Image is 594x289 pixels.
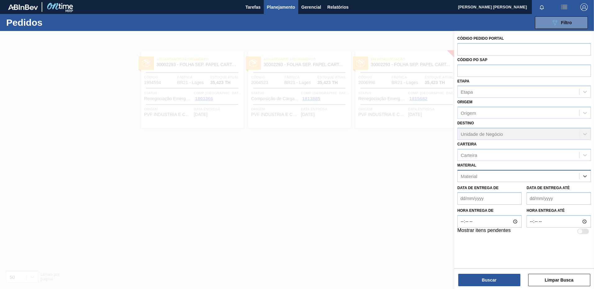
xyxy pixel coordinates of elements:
[461,173,477,179] div: Material
[457,79,469,83] label: Etapa
[560,3,568,11] img: userActions
[461,89,473,95] div: Etapa
[527,206,591,215] label: Hora entrega até
[457,228,511,235] label: Mostrar itens pendentes
[561,20,572,25] span: Filtro
[580,3,588,11] img: Logout
[527,192,591,205] input: dd/mm/yyyy
[532,3,552,11] button: Notificações
[457,163,476,167] label: Material
[457,142,477,146] label: Carteira
[267,3,295,11] span: Planejamento
[245,3,261,11] span: Tarefas
[457,36,504,41] label: Código Pedido Portal
[457,206,522,215] label: Hora entrega de
[461,152,477,158] div: Carteira
[535,16,588,29] button: Filtro
[6,19,99,26] h1: Pedidos
[457,192,522,205] input: dd/mm/yyyy
[301,3,321,11] span: Gerencial
[327,3,349,11] span: Relatórios
[457,121,474,125] label: Destino
[457,58,487,62] label: Códido PO SAP
[457,100,473,104] label: Origem
[8,4,38,10] img: TNhmsLtSVTkK8tSr43FrP2fwEKptu5GPRR3wAAAABJRU5ErkJggg==
[461,110,476,116] div: Origem
[527,186,570,190] label: Data de Entrega até
[457,186,499,190] label: Data de Entrega de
